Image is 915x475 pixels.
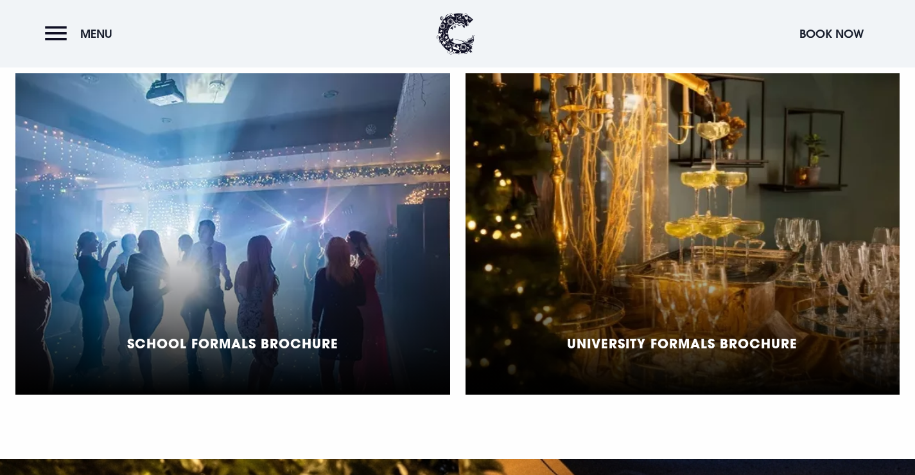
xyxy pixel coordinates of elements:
[80,26,112,41] span: Menu
[127,336,338,351] h5: School Formals Brochure
[45,20,119,48] button: Menu
[567,336,797,351] h5: University Formals Brochure
[466,73,900,395] a: University Formals Brochure
[437,13,475,55] img: Clandeboye Lodge
[15,73,450,395] a: School Formals Brochure
[793,20,870,48] button: Book Now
